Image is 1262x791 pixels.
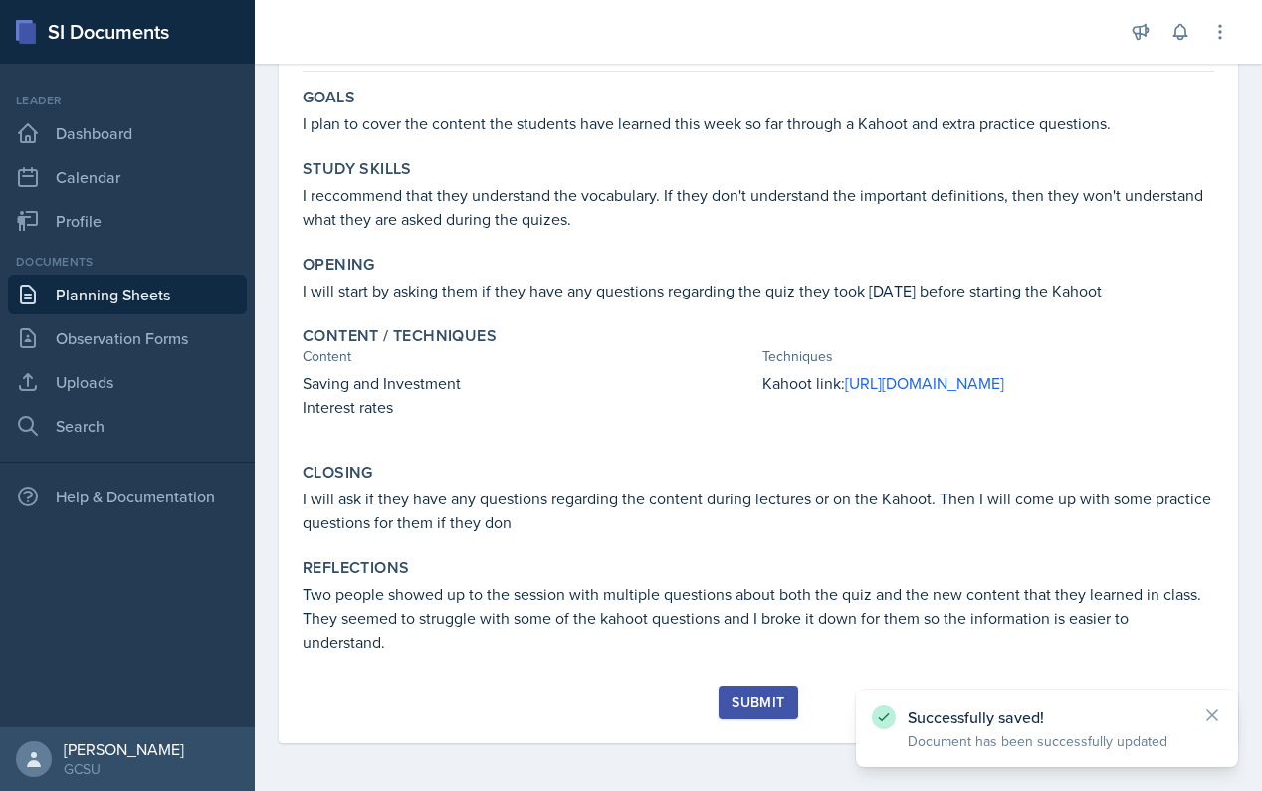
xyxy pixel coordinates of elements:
p: I plan to cover the content the students have learned this week so far through a Kahoot and extra... [303,111,1214,135]
label: Study Skills [303,159,412,179]
label: Reflections [303,558,409,578]
a: Search [8,406,247,446]
a: Calendar [8,157,247,197]
p: I will start by asking them if they have any questions regarding the quiz they took [DATE] before... [303,279,1214,302]
p: Successfully saved! [908,707,1186,727]
div: Content [303,346,754,367]
p: I reccommend that they understand the vocabulary. If they don't understand the important definiti... [303,183,1214,231]
p: I will ask if they have any questions regarding the content during lectures or on the Kahoot. The... [303,487,1214,534]
div: Techniques [762,346,1214,367]
div: Help & Documentation [8,477,247,516]
p: Two people showed up to the session with multiple questions about both the quiz and the new conte... [303,582,1214,654]
div: Submit [732,694,784,710]
div: Leader [8,92,247,109]
a: [URL][DOMAIN_NAME] [845,372,1004,394]
label: Opening [303,255,375,275]
a: Dashboard [8,113,247,153]
p: Interest rates [303,395,754,419]
div: GCSU [64,759,184,779]
a: Observation Forms [8,318,247,358]
a: Profile [8,201,247,241]
label: Content / Techniques [303,326,497,346]
p: Saving and Investment [303,371,754,395]
label: Closing [303,463,373,483]
label: Goals [303,88,355,107]
p: Document has been successfully updated [908,731,1186,751]
p: Kahoot link: [762,371,1214,395]
div: [PERSON_NAME] [64,739,184,759]
a: Planning Sheets [8,275,247,314]
div: Documents [8,253,247,271]
a: Uploads [8,362,247,402]
button: Submit [719,686,797,719]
